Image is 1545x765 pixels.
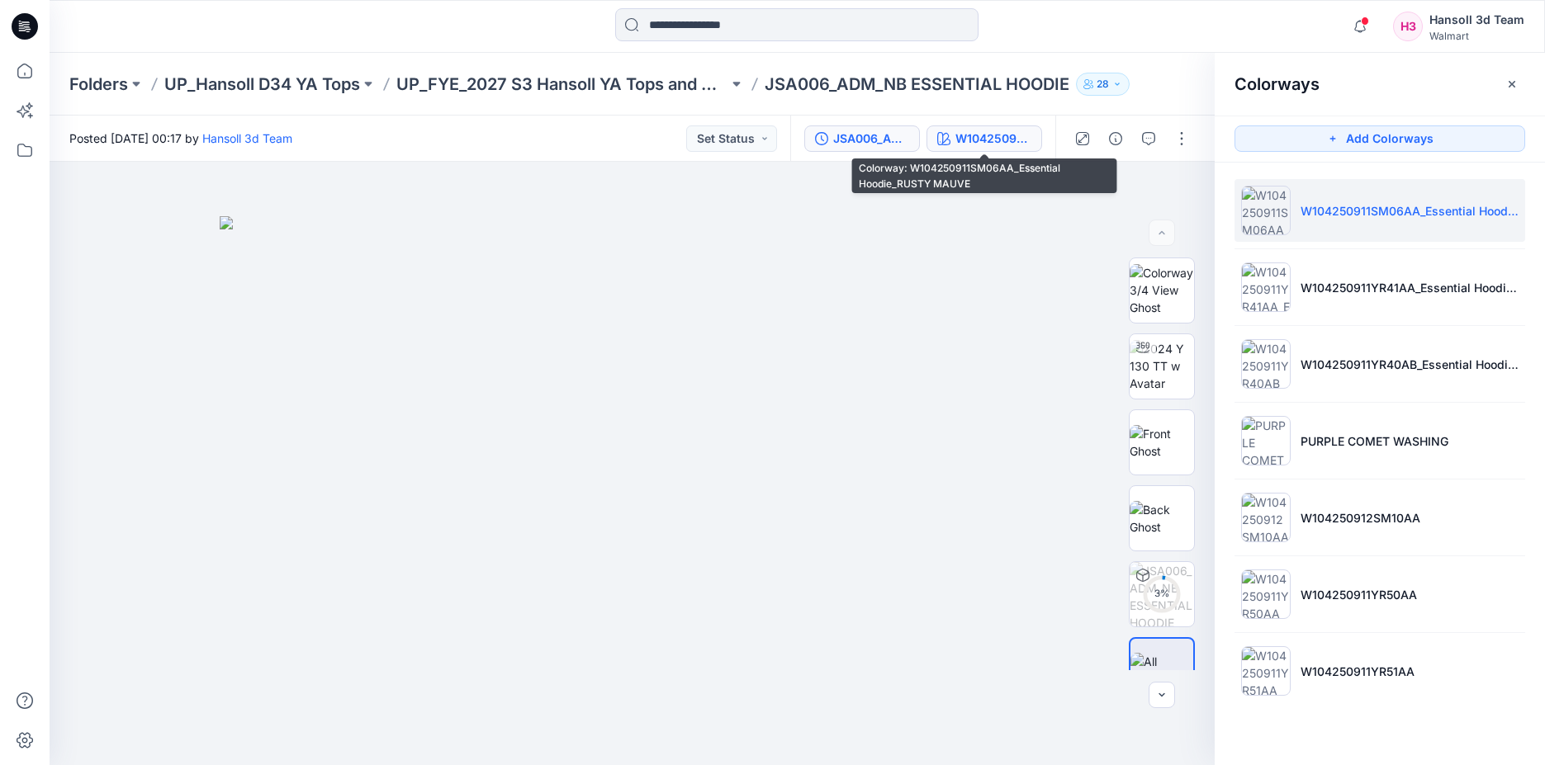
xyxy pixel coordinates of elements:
[1130,562,1194,626] img: JSA006_ADM_NB ESSENTIAL HOODIE W104250911SM06AA_Essential Hoodie_RUSTY MAUVE
[1241,339,1291,389] img: W104250911YR40AB_Essential Hoodie_Summer Blue
[804,125,920,152] button: JSA006_ADM_NB ESSENTIAL HOODIE
[1130,425,1194,460] img: Front Ghost
[1130,340,1194,392] img: 2024 Y 130 TT w Avatar
[1241,493,1291,542] img: W104250912SM10AA
[955,130,1031,148] div: W104250911SM06AA_Essential Hoodie_RUSTY MAUVE
[1301,509,1420,527] p: W104250912SM10AA
[1241,569,1291,619] img: W104250911YR50AA
[1142,587,1182,601] div: 3 %
[1130,501,1194,536] img: Back Ghost
[1235,74,1320,94] h2: Colorways
[1393,12,1423,41] div: H3
[1241,262,1291,312] img: W104250911YR41AA_Essential Hoodie_Rusty mauve
[833,130,909,148] div: JSA006_ADM_NB ESSENTIAL HOODIE
[1429,10,1524,30] div: Hansoll 3d Team
[927,125,1042,152] button: W104250911SM06AA_Essential Hoodie_RUSTY MAUVE
[396,73,728,96] a: UP_FYE_2027 S3 Hansoll YA Tops and Dresses
[1097,75,1109,93] p: 28
[1301,202,1519,220] p: W104250911SM06AA_Essential Hoodie_RUSTY MAUVE
[1301,432,1448,450] p: PURPLE COMET WASHING
[1130,653,1193,687] img: All colorways
[69,73,128,96] a: Folders
[1301,586,1417,603] p: W104250911YR50AA
[164,73,360,96] a: UP_Hansoll D34 YA Tops
[69,130,292,147] span: Posted [DATE] 00:17 by
[1130,264,1194,316] img: Colorway 3/4 View Ghost
[765,73,1069,96] p: JSA006_ADM_NB ESSENTIAL HOODIE
[1241,186,1291,235] img: W104250911SM06AA_Essential Hoodie_RUSTY MAUVE
[1301,279,1519,296] p: W104250911YR41AA_Essential Hoodie_Rusty mauve
[1076,73,1130,96] button: 28
[1301,356,1519,373] p: W104250911YR40AB_Essential Hoodie_Summer Blue
[202,131,292,145] a: Hansoll 3d Team
[1102,125,1129,152] button: Details
[1235,125,1525,152] button: Add Colorways
[1429,30,1524,42] div: Walmart
[1241,646,1291,696] img: W104250911YR51AA
[1241,416,1291,465] img: PURPLE COMET WASHING
[1301,663,1415,680] p: W104250911YR51AA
